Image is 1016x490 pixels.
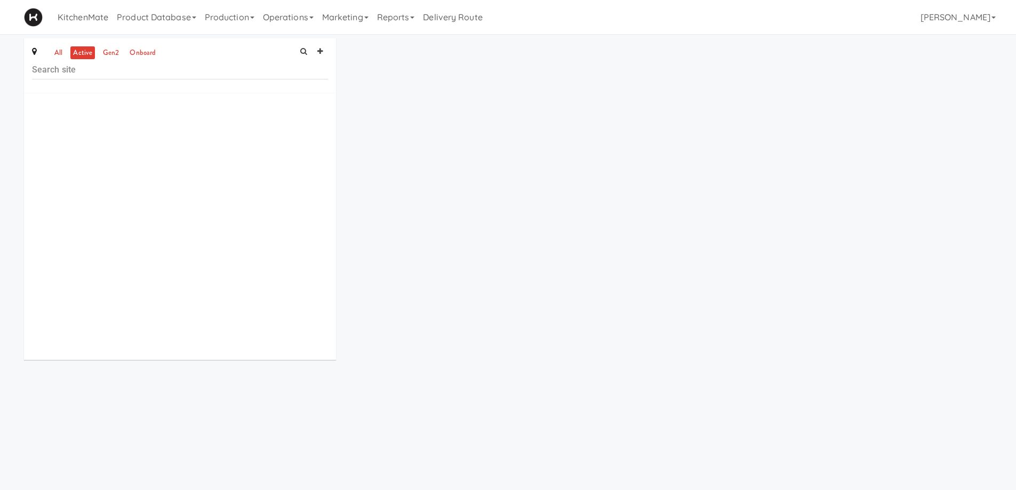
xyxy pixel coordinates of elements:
[127,46,158,60] a: onboard
[52,46,65,60] a: all
[24,8,43,27] img: Micromart
[32,60,328,79] input: Search site
[70,46,95,60] a: active
[100,46,122,60] a: gen2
